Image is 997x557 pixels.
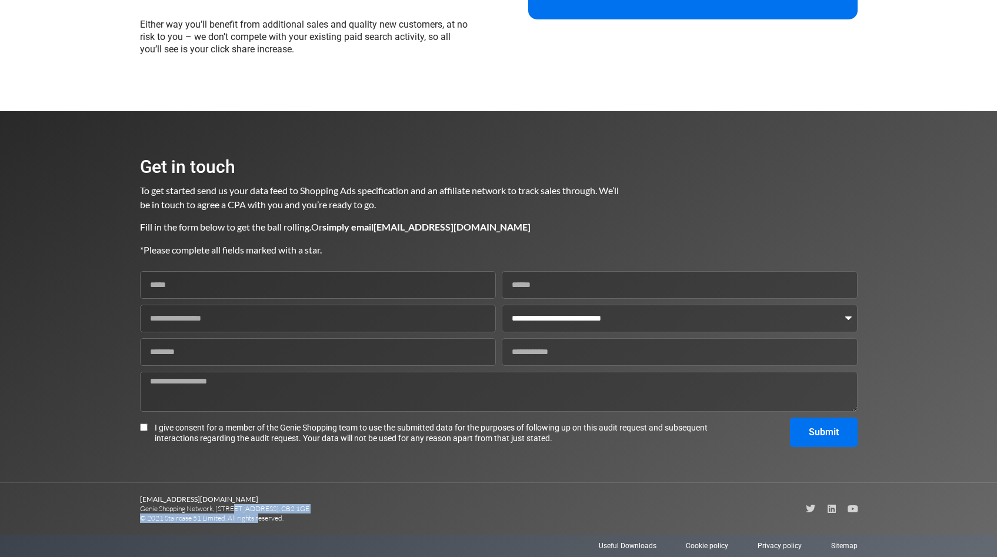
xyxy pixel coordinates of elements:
[140,185,621,210] span: To get started send us your data feed to Shopping Ads specification and an affiliate network to t...
[831,541,858,551] a: Sitemap
[31,31,129,40] div: Domain: [DOMAIN_NAME]
[790,418,858,447] button: Submit
[130,69,198,77] div: Keywords by Traffic
[19,31,28,40] img: website_grey.svg
[140,495,499,523] p: Genie Shopping Network, [STREET_ADDRESS]. CB2 1GE © 2021 Staircase 51 Limited. All rights reserved.
[117,68,126,78] img: tab_keywords_by_traffic_grey.svg
[155,422,713,443] span: I give consent for a member of the Genie Shopping team to use the submitted data for the purposes...
[809,428,839,437] span: Submit
[311,221,531,232] span: Or
[140,19,468,55] span: Either way you’ll benefit from additional sales and quality new customers, at no risk to you – we...
[45,69,105,77] div: Domain Overview
[140,158,620,176] h2: Get in touch
[686,541,728,551] a: Cookie policy
[758,541,802,551] a: Privacy policy
[322,221,531,232] b: simply email [EMAIL_ADDRESS][DOMAIN_NAME]
[33,19,58,28] div: v 4.0.25
[140,221,311,232] span: Fill in the form below to get the ball rolling.
[140,243,620,257] p: *Please complete all fields marked with a star.
[140,495,258,503] b: [EMAIL_ADDRESS][DOMAIN_NAME]
[19,19,28,28] img: logo_orange.svg
[32,68,41,78] img: tab_domain_overview_orange.svg
[599,541,656,551] a: Useful Downloads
